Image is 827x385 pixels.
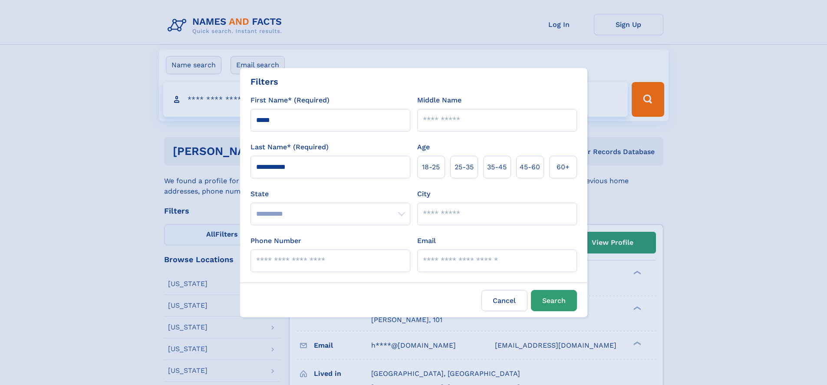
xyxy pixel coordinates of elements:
[487,162,507,172] span: 35‑45
[417,236,436,246] label: Email
[250,236,301,246] label: Phone Number
[417,189,430,199] label: City
[481,290,527,311] label: Cancel
[520,162,540,172] span: 45‑60
[250,75,278,88] div: Filters
[417,95,461,105] label: Middle Name
[531,290,577,311] button: Search
[455,162,474,172] span: 25‑35
[250,95,329,105] label: First Name* (Required)
[557,162,570,172] span: 60+
[417,142,430,152] label: Age
[250,142,329,152] label: Last Name* (Required)
[250,189,410,199] label: State
[422,162,440,172] span: 18‑25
